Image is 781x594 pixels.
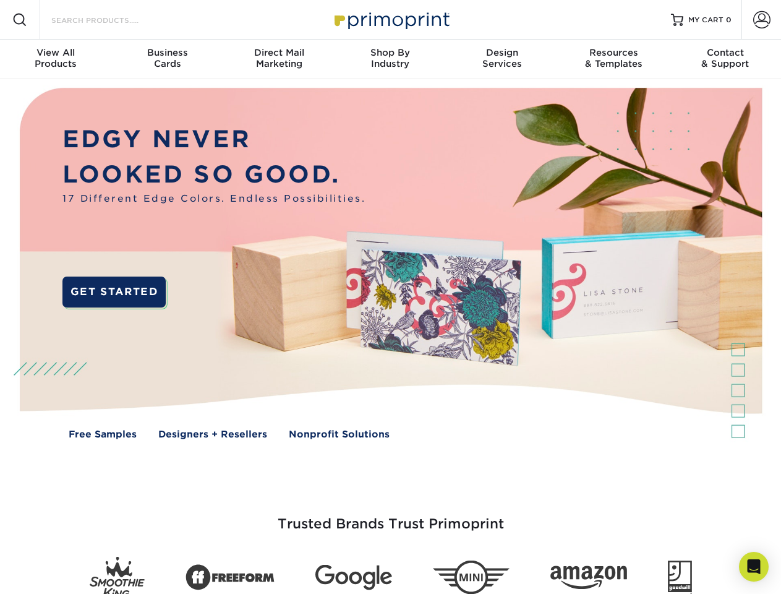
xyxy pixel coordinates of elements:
div: Open Intercom Messenger [739,552,769,582]
span: Direct Mail [223,47,335,58]
span: 17 Different Edge Colors. Endless Possibilities. [62,192,365,206]
a: Resources& Templates [558,40,669,79]
iframe: Google Customer Reviews [3,556,105,590]
span: Shop By [335,47,446,58]
span: Contact [670,47,781,58]
img: Amazon [550,566,627,590]
a: BusinessCards [111,40,223,79]
img: Google [315,565,392,590]
a: Shop ByIndustry [335,40,446,79]
div: Industry [335,47,446,69]
p: LOOKED SO GOOD. [62,157,365,192]
div: & Templates [558,47,669,69]
img: Goodwill [668,561,692,594]
a: Free Samples [69,428,137,442]
span: Design [446,47,558,58]
span: Business [111,47,223,58]
span: MY CART [688,15,723,25]
a: DesignServices [446,40,558,79]
a: Designers + Resellers [158,428,267,442]
span: Resources [558,47,669,58]
input: SEARCH PRODUCTS..... [50,12,171,27]
div: Cards [111,47,223,69]
a: Nonprofit Solutions [289,428,390,442]
span: 0 [726,15,732,24]
div: Marketing [223,47,335,69]
a: Contact& Support [670,40,781,79]
p: EDGY NEVER [62,122,365,157]
div: & Support [670,47,781,69]
a: Direct MailMarketing [223,40,335,79]
h3: Trusted Brands Trust Primoprint [29,486,753,547]
a: GET STARTED [62,277,166,308]
img: Primoprint [329,6,453,33]
div: Services [446,47,558,69]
